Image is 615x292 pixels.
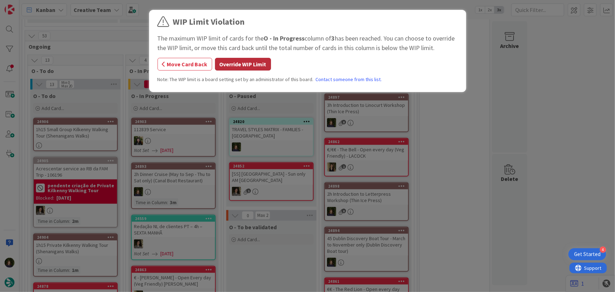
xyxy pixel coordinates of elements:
div: WIP Limit Violation [173,16,245,28]
b: 3 [332,34,335,42]
div: The maximum WIP limit of cards for the column of has been reached. You can choose to override the... [158,34,458,53]
span: Support [15,1,32,10]
button: Move Card Back [158,58,212,71]
div: Get Started [574,251,601,258]
a: Contact someone from this list. [316,76,382,83]
b: O - In Progress [264,34,305,42]
div: Open Get Started checklist, remaining modules: 4 [568,248,606,260]
div: Note: The WIP limit is a board setting set by an administrator of this board. [158,76,458,83]
div: 4 [600,247,606,253]
button: Override WIP Limit [215,58,271,71]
